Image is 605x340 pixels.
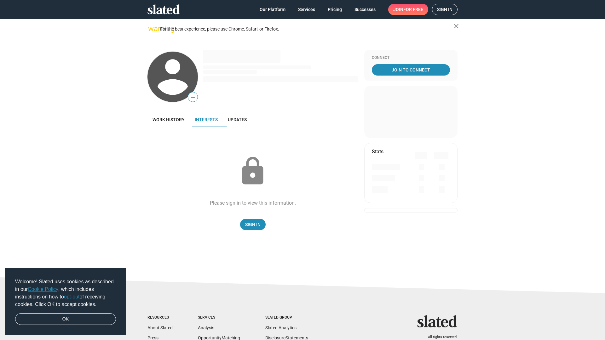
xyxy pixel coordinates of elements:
a: Updates [223,112,252,127]
a: About Slated [147,325,173,330]
div: Services [198,315,240,320]
span: — [188,93,198,101]
span: for free [403,4,423,15]
span: Welcome! Slated uses cookies as described in our , which includes instructions on how to of recei... [15,278,116,308]
a: Slated Analytics [265,325,297,330]
span: Join To Connect [373,64,449,76]
a: Sign In [240,219,266,230]
a: Our Platform [255,4,291,15]
a: Analysis [198,325,214,330]
mat-icon: close [452,22,460,30]
a: Join To Connect [372,64,450,76]
div: Please sign in to view this information. [210,200,296,206]
div: Slated Group [265,315,308,320]
a: Pricing [323,4,347,15]
a: Cookie Policy [28,286,58,292]
div: Connect [372,55,450,60]
span: Services [298,4,315,15]
span: Our Platform [260,4,285,15]
div: For the best experience, please use Chrome, Safari, or Firefox. [160,25,454,33]
span: Successes [354,4,376,15]
span: Work history [153,117,185,122]
mat-icon: warning [148,25,156,32]
mat-icon: lock [237,156,268,187]
a: opt-out [64,294,80,299]
span: Interests [195,117,218,122]
span: Updates [228,117,247,122]
a: Joinfor free [388,4,428,15]
mat-card-title: Stats [372,148,383,155]
a: dismiss cookie message [15,313,116,325]
div: cookieconsent [5,268,126,335]
a: Sign in [432,4,458,15]
a: Interests [190,112,223,127]
span: Sign In [245,219,261,230]
div: Resources [147,315,173,320]
a: Services [293,4,320,15]
a: Work history [147,112,190,127]
span: Join [393,4,423,15]
span: Pricing [328,4,342,15]
span: Sign in [437,4,452,15]
a: Successes [349,4,381,15]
